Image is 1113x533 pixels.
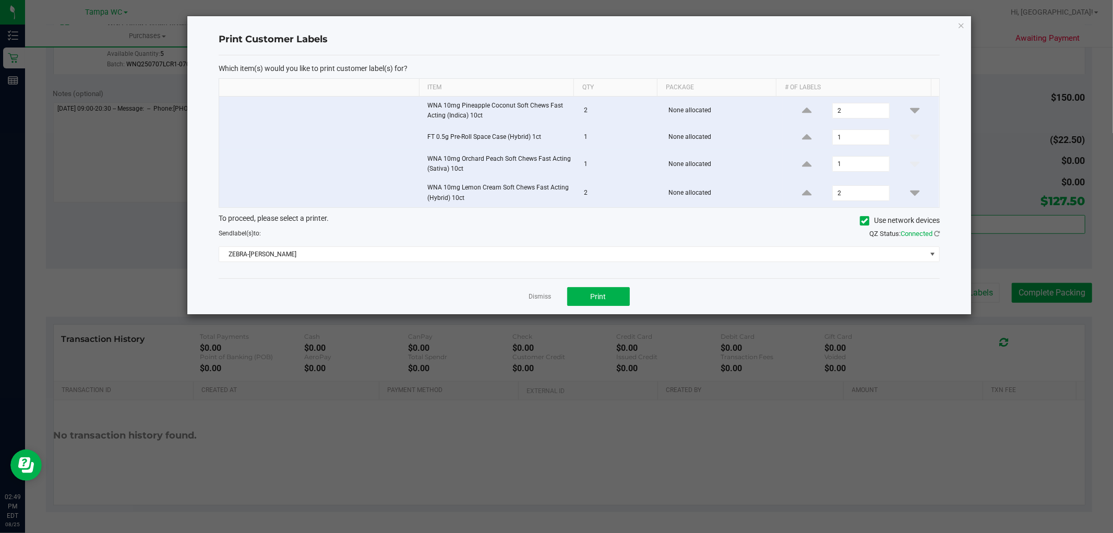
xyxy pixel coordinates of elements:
th: # of labels [776,79,930,97]
span: Connected [901,230,932,238]
td: None allocated [662,179,783,207]
label: Use network devices [860,215,940,226]
th: Item [419,79,573,97]
td: 1 [578,150,662,179]
td: 2 [578,179,662,207]
div: To proceed, please select a printer. [211,213,948,229]
iframe: Resource center [10,449,42,481]
button: Print [567,287,630,306]
td: 2 [578,97,662,125]
span: Send to: [219,230,261,237]
td: None allocated [662,97,783,125]
span: ZEBRA-[PERSON_NAME] [219,247,926,262]
th: Qty [573,79,657,97]
span: label(s) [233,230,254,237]
span: Print [591,292,606,301]
a: Dismiss [529,292,552,301]
th: Package [657,79,776,97]
td: None allocated [662,125,783,150]
td: 1 [578,125,662,150]
td: WNA 10mg Orchard Peach Soft Chews Fast Acting (Sativa) 10ct [421,150,578,179]
td: None allocated [662,150,783,179]
td: WNA 10mg Pineapple Coconut Soft Chews Fast Acting (Indica) 10ct [421,97,578,125]
td: FT 0.5g Pre-Roll Space Case (Hybrid) 1ct [421,125,578,150]
span: QZ Status: [869,230,940,238]
td: WNA 10mg Lemon Cream Soft Chews Fast Acting (Hybrid) 10ct [421,179,578,207]
h4: Print Customer Labels [219,33,940,46]
p: Which item(s) would you like to print customer label(s) for? [219,64,940,73]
